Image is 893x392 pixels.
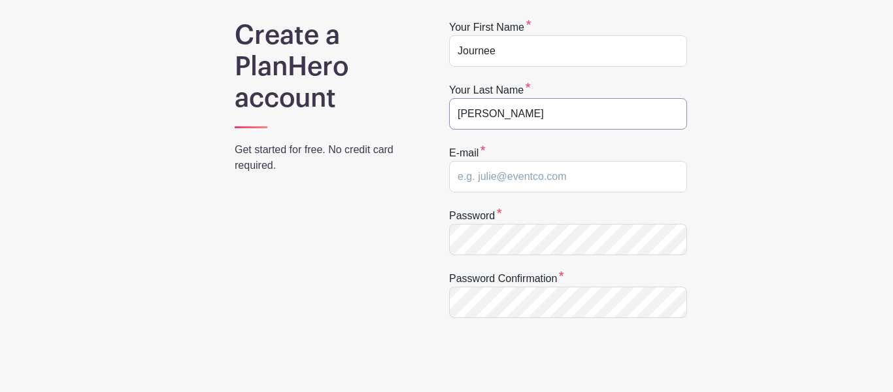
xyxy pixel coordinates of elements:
[449,334,648,385] iframe: reCAPTCHA
[235,142,415,173] p: Get started for free. No credit card required.
[449,20,531,35] label: Your first name
[449,98,687,130] input: e.g. Smith
[449,208,502,224] label: Password
[449,145,486,161] label: E-mail
[449,161,687,192] input: e.g. julie@eventco.com
[449,271,564,287] label: Password confirmation
[449,35,687,67] input: e.g. Julie
[235,20,415,114] h1: Create a PlanHero account
[449,82,531,98] label: Your last name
